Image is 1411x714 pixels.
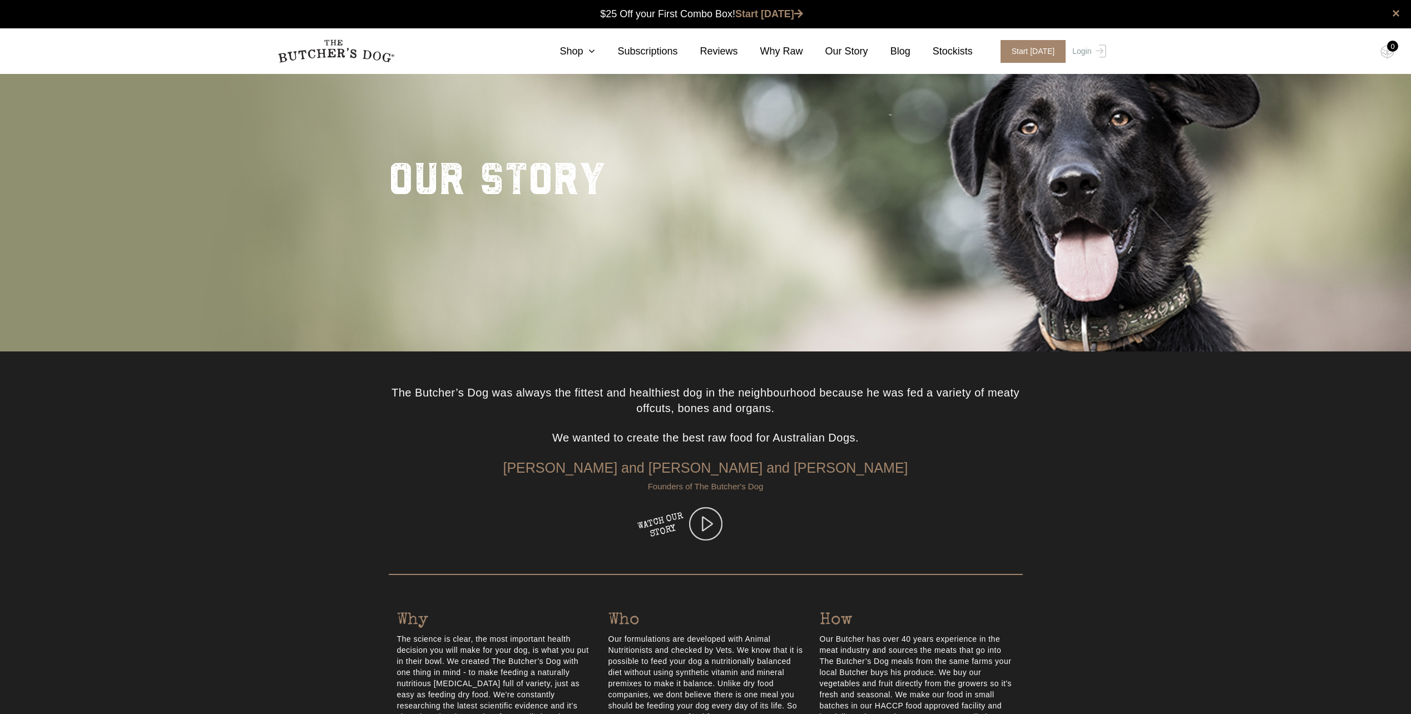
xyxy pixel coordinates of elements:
[1387,41,1398,52] div: 0
[389,482,1023,492] h6: Founders of The Butcher's Dog
[389,385,1023,430] p: The Butcher’s Dog was always the fittest and healthiest dog in the neighbourhood because he was f...
[397,608,592,633] h4: Why
[1001,40,1066,63] span: Start [DATE]
[1070,40,1106,63] a: Login
[868,44,910,59] a: Blog
[738,44,803,59] a: Why Raw
[389,459,1023,482] h3: [PERSON_NAME] and [PERSON_NAME] and [PERSON_NAME]
[537,44,595,59] a: Shop
[803,44,868,59] a: Our Story
[735,8,803,19] a: Start [DATE]
[678,44,738,59] a: Reviews
[595,44,677,59] a: Subscriptions
[820,608,1014,633] h4: How
[910,44,973,59] a: Stockists
[389,140,607,212] h2: Our story
[1380,44,1394,59] img: TBD_Cart-Empty.png
[989,40,1070,63] a: Start [DATE]
[1392,7,1400,20] a: close
[635,510,689,543] h4: WATCH OUR STORY
[608,608,803,633] h4: Who
[389,430,1023,459] p: We wanted to create the best raw food for Australian Dogs.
